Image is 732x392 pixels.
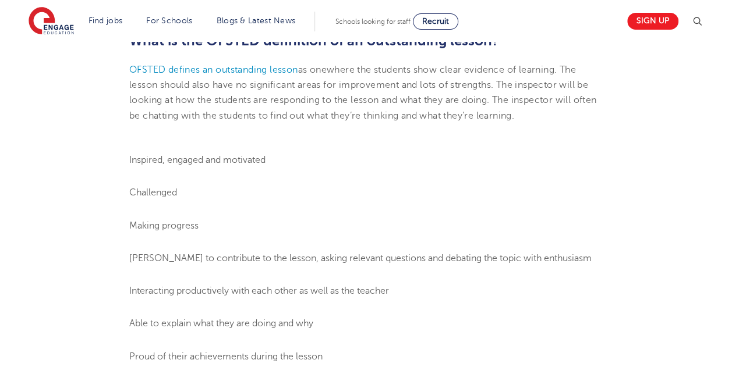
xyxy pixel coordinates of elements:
[129,33,499,49] span: What is the OFSTED definition of an outstanding lesson?
[129,253,592,263] span: [PERSON_NAME] to contribute to the lesson, asking relevant questions and debating the topic with ...
[217,16,296,25] a: Blogs & Latest News
[129,65,596,121] span: where the students show clear evidence of learning. The lesson should also have no significant ar...
[129,65,298,75] a: OFSTED defines an outstanding lesson
[422,17,449,26] span: Recruit
[129,351,323,362] span: Proud of their achievements during the lesson
[129,286,389,296] span: Interacting productively with each other as well as the teacher
[298,65,326,75] span: as one
[129,155,266,165] span: Inspired, engaged and motivated
[627,13,678,30] a: Sign up
[335,17,411,26] span: Schools looking for staff
[89,16,123,25] a: Find jobs
[146,16,192,25] a: For Schools
[413,13,458,30] a: Recruit
[129,318,313,329] span: Able to explain what they are doing and why
[129,187,177,198] span: Challenged
[29,7,74,36] img: Engage Education
[129,220,199,231] span: Making progress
